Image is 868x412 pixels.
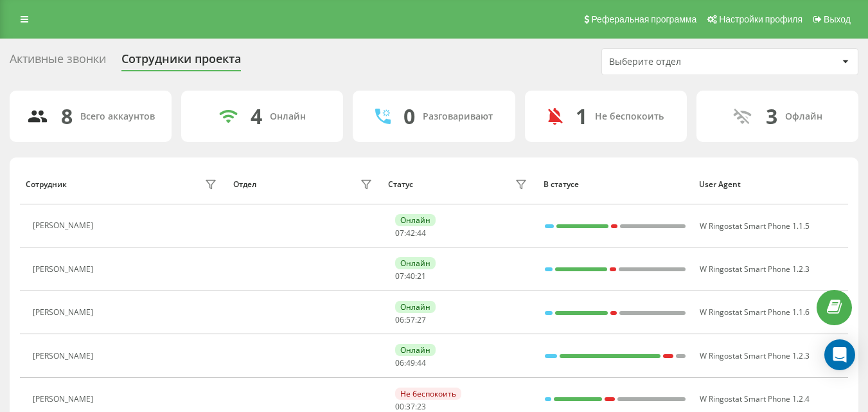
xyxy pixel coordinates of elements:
[785,111,822,122] div: Офлайн
[609,57,763,67] div: Выберите отдел
[700,307,810,318] span: W Ringostat Smart Phone 1.1.6
[406,357,415,368] span: 49
[33,352,96,361] div: [PERSON_NAME]
[766,104,777,129] div: 3
[423,111,493,122] div: Разговаривают
[395,214,436,226] div: Онлайн
[395,402,426,411] div: : :
[544,180,687,189] div: В статусе
[417,228,426,238] span: 44
[824,14,851,24] span: Выход
[233,180,256,189] div: Отдел
[417,271,426,282] span: 21
[406,314,415,325] span: 57
[395,359,426,368] div: : :
[824,339,855,370] div: Open Intercom Messenger
[33,265,96,274] div: [PERSON_NAME]
[395,257,436,269] div: Онлайн
[417,357,426,368] span: 44
[33,221,96,230] div: [PERSON_NAME]
[270,111,306,122] div: Онлайн
[719,14,802,24] span: Настройки профиля
[26,180,67,189] div: Сотрудник
[80,111,155,122] div: Всего аккаунтов
[395,271,404,282] span: 07
[395,388,461,400] div: Не беспокоить
[406,401,415,412] span: 37
[121,52,241,72] div: Сотрудники проекта
[395,357,404,368] span: 06
[595,111,664,122] div: Не беспокоить
[406,228,415,238] span: 42
[700,264,810,274] span: W Ringostat Smart Phone 1.2.3
[591,14,696,24] span: Реферальная программа
[61,104,73,129] div: 8
[406,271,415,282] span: 40
[395,272,426,281] div: : :
[700,350,810,361] span: W Ringostat Smart Phone 1.2.3
[700,220,810,231] span: W Ringostat Smart Phone 1.1.5
[403,104,415,129] div: 0
[395,228,404,238] span: 07
[251,104,262,129] div: 4
[417,314,426,325] span: 27
[388,180,413,189] div: Статус
[395,316,426,325] div: : :
[576,104,587,129] div: 1
[33,395,96,404] div: [PERSON_NAME]
[395,314,404,325] span: 06
[395,301,436,313] div: Онлайн
[700,393,810,404] span: W Ringostat Smart Phone 1.2.4
[10,52,106,72] div: Активные звонки
[395,229,426,238] div: : :
[699,180,842,189] div: User Agent
[395,401,404,412] span: 00
[417,401,426,412] span: 23
[395,344,436,356] div: Онлайн
[33,308,96,317] div: [PERSON_NAME]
